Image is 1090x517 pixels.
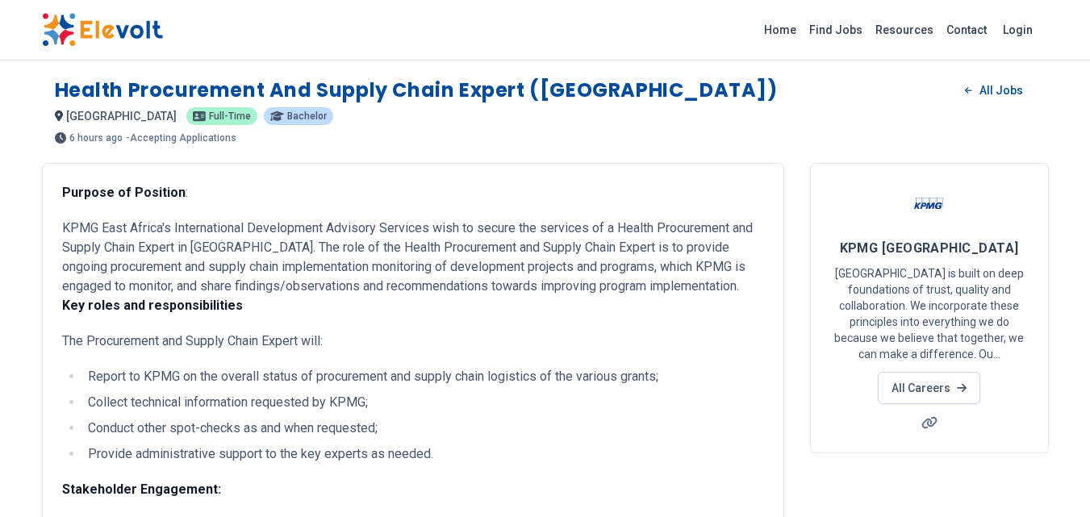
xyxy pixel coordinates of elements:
a: Resources [869,17,940,43]
p: - Accepting Applications [126,133,236,143]
p: [GEOGRAPHIC_DATA] is built on deep foundations of trust, quality and collaboration. We incorporat... [830,265,1029,362]
strong: Stakeholder Engagement: [62,482,221,497]
a: Find Jobs [803,17,869,43]
a: Contact [940,17,993,43]
li: Provide administrative support to the key experts as needed. [83,444,764,464]
a: All Jobs [952,78,1035,102]
p: The Procurement and Supply Chain Expert will: [62,331,764,351]
p: : [62,183,764,202]
span: Full-time [209,111,251,121]
li: Collect technical information requested by KPMG; [83,393,764,412]
img: Elevolt [42,13,163,47]
span: Bachelor [287,111,327,121]
a: All Careers [878,372,980,404]
span: KPMG [GEOGRAPHIC_DATA] [840,240,1019,256]
strong: Key roles and responsibilities [62,298,243,313]
a: Home [758,17,803,43]
span: 6 hours ago [69,133,123,143]
img: KPMG East Africa [909,183,950,223]
li: Report to KPMG on the overall status of procurement and supply chain logistics of the various gra... [83,367,764,386]
span: [GEOGRAPHIC_DATA] [66,110,177,123]
h1: Health Procurement and Supply Chain Expert ([GEOGRAPHIC_DATA]) [55,77,778,103]
strong: Purpose of Position [62,185,186,200]
a: Login [993,14,1042,46]
p: KPMG East Africa's International Development Advisory Services wish to secure the services of a H... [62,219,764,315]
li: Conduct other spot-checks as and when requested; [83,419,764,438]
